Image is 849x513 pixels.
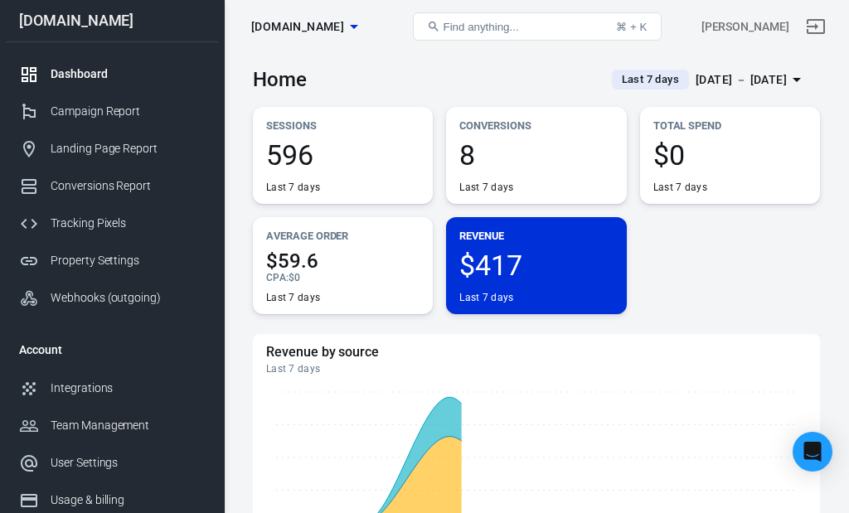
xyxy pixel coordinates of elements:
div: Last 7 days [266,291,320,304]
span: Last 7 days [615,71,686,88]
div: Landing Page Report [51,140,205,157]
button: Last 7 days[DATE] － [DATE] [599,66,820,94]
a: Team Management [6,407,218,444]
li: Account [6,330,218,370]
div: [DATE] － [DATE] [696,70,787,90]
div: Last 7 days [266,181,320,194]
a: Tracking Pixels [6,205,218,242]
div: Team Management [51,417,205,434]
span: Find anything... [444,21,519,33]
span: $0 [289,272,300,283]
div: Tracking Pixels [51,215,205,232]
div: Campaign Report [51,103,205,120]
div: Property Settings [51,252,205,269]
div: User Settings [51,454,205,472]
span: 8 [459,141,613,169]
span: 596 [266,141,420,169]
h3: Home [253,68,307,91]
div: Last 7 days [266,362,807,375]
a: Integrations [6,370,218,407]
p: Average Order [266,227,420,244]
div: Dashboard [51,65,205,83]
div: [DOMAIN_NAME] [6,13,218,28]
a: Property Settings [6,242,218,279]
h5: Revenue by source [266,344,807,361]
span: CPA : [266,272,289,283]
span: samcart.com [251,17,344,37]
div: Usage & billing [51,491,205,509]
span: $417 [459,251,613,279]
a: Campaign Report [6,93,218,130]
div: Account id: 2prkmgRZ [701,18,789,36]
button: [DOMAIN_NAME] [245,12,364,42]
a: Sign out [796,7,836,46]
div: Webhooks (outgoing) [51,289,205,307]
a: Webhooks (outgoing) [6,279,218,317]
div: Last 7 days [459,181,513,194]
p: Total Spend [653,117,807,134]
div: Integrations [51,380,205,397]
span: $0 [653,141,807,169]
a: Dashboard [6,56,218,93]
a: User Settings [6,444,218,482]
p: Conversions [459,117,613,134]
span: $59.6 [266,251,420,271]
a: Conversions Report [6,167,218,205]
div: Last 7 days [459,291,513,304]
button: Find anything...⌘ + K [413,12,662,41]
div: Conversions Report [51,177,205,195]
p: Sessions [266,117,420,134]
div: ⌘ + K [616,21,647,33]
a: Landing Page Report [6,130,218,167]
div: Open Intercom Messenger [793,432,832,472]
p: Revenue [459,227,613,244]
div: Last 7 days [653,181,707,194]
